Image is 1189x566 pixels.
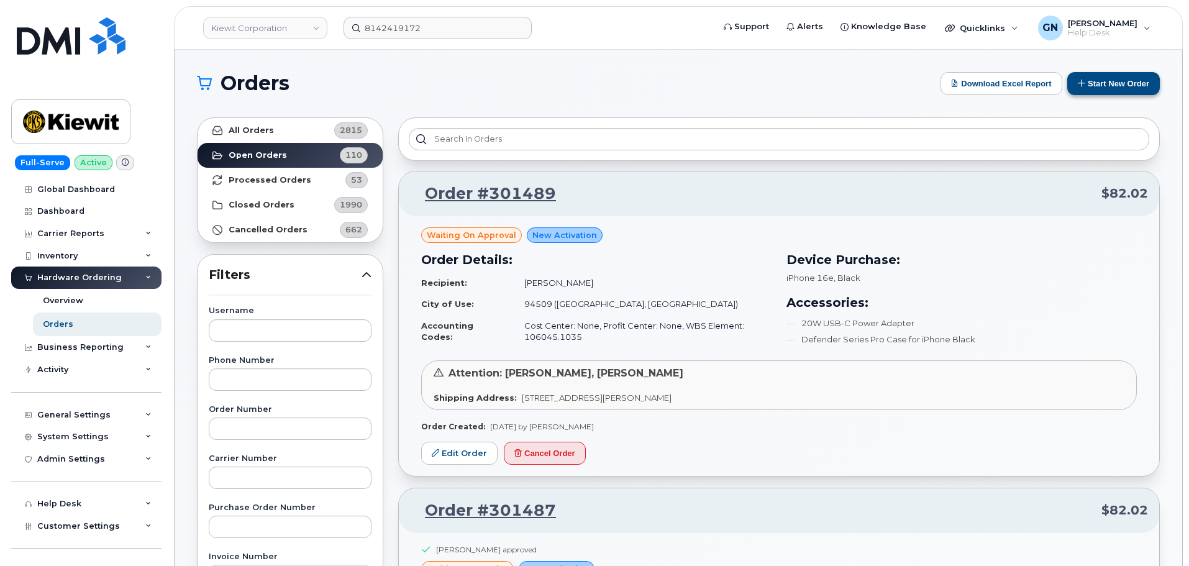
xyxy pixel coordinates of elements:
[786,293,1137,312] h3: Accessories:
[409,128,1149,150] input: Search in orders
[1101,185,1148,203] span: $82.02
[522,393,672,403] span: [STREET_ADDRESS][PERSON_NAME]
[504,442,586,465] button: Cancel Order
[410,500,556,522] a: Order #301487
[434,393,517,403] strong: Shipping Address:
[513,315,772,348] td: Cost Center: None, Profit Center: None, WBS Element: 106045.1035
[340,124,362,136] span: 2815
[513,272,772,294] td: [PERSON_NAME]
[209,307,371,315] label: Username
[209,455,371,463] label: Carrier Number
[209,357,371,365] label: Phone Number
[436,544,537,555] div: [PERSON_NAME] approved
[198,118,383,143] a: All Orders2815
[786,334,1137,345] li: Defender Series Pro Case for iPhone Black
[941,72,1062,95] button: Download Excel Report
[198,143,383,168] a: Open Orders110
[221,74,289,93] span: Orders
[209,553,371,561] label: Invoice Number
[340,199,362,211] span: 1990
[198,193,383,217] a: Closed Orders1990
[532,229,597,241] span: New Activation
[229,126,274,135] strong: All Orders
[421,250,772,269] h3: Order Details:
[421,278,467,288] strong: Recipient:
[345,224,362,235] span: 662
[1101,501,1148,519] span: $82.02
[786,317,1137,329] li: 20W USB-C Power Adapter
[513,293,772,315] td: 94509 ([GEOGRAPHIC_DATA], [GEOGRAPHIC_DATA])
[1135,512,1180,557] iframe: Messenger Launcher
[421,299,474,309] strong: City of Use:
[490,422,594,431] span: [DATE] by [PERSON_NAME]
[427,229,516,241] span: Waiting On Approval
[198,168,383,193] a: Processed Orders53
[229,225,307,235] strong: Cancelled Orders
[345,149,362,161] span: 110
[229,150,287,160] strong: Open Orders
[198,217,383,242] a: Cancelled Orders662
[209,266,362,284] span: Filters
[421,321,473,342] strong: Accounting Codes:
[229,175,311,185] strong: Processed Orders
[410,183,556,205] a: Order #301489
[229,200,294,210] strong: Closed Orders
[351,174,362,186] span: 53
[421,442,498,465] a: Edit Order
[421,422,485,431] strong: Order Created:
[1067,72,1160,95] button: Start New Order
[209,406,371,414] label: Order Number
[786,250,1137,269] h3: Device Purchase:
[449,367,683,379] span: Attention: [PERSON_NAME], [PERSON_NAME]
[786,273,834,283] span: iPhone 16e
[834,273,860,283] span: , Black
[209,504,371,512] label: Purchase Order Number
